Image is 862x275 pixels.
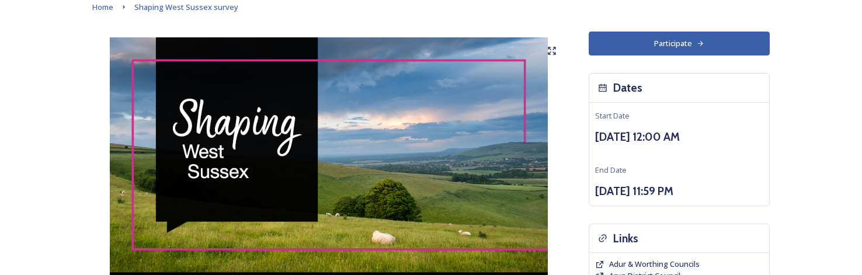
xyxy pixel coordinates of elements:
[609,259,700,270] a: Adur & Worthing Councils
[613,79,642,96] h3: Dates
[609,259,700,269] span: Adur & Worthing Councils
[589,32,770,55] button: Participate
[595,110,630,121] span: Start Date
[595,128,763,145] h3: [DATE] 12:00 AM
[595,183,763,200] h3: [DATE] 11:59 PM
[134,2,238,12] span: Shaping West Sussex survey
[92,2,113,12] span: Home
[613,230,638,247] h3: Links
[595,165,627,175] span: End Date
